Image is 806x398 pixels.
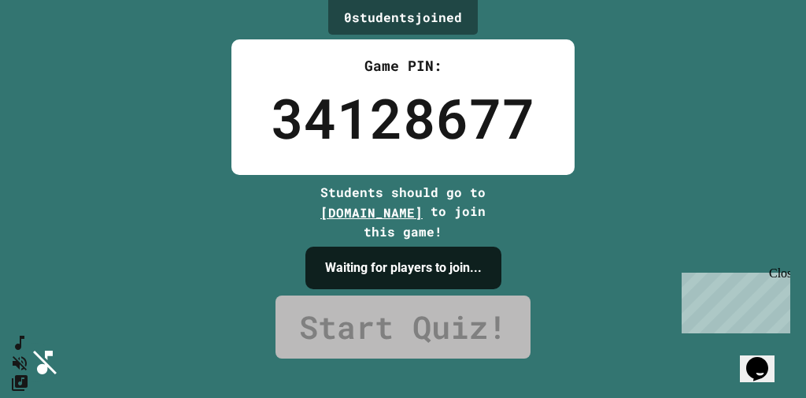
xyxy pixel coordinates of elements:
div: Game PIN: [271,55,535,76]
div: 34128677 [271,76,535,159]
div: Chat with us now!Close [6,6,109,100]
button: Unmute music [10,353,29,373]
span: [DOMAIN_NAME] [320,204,423,221]
button: Change Music [10,373,29,392]
div: Students should go to to join this game! [305,183,501,241]
iframe: chat widget [675,266,790,333]
button: SpeedDial basic example [10,333,29,353]
a: Start Quiz! [275,296,531,359]
iframe: chat widget [740,335,790,382]
h4: Waiting for players to join... [325,259,482,277]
